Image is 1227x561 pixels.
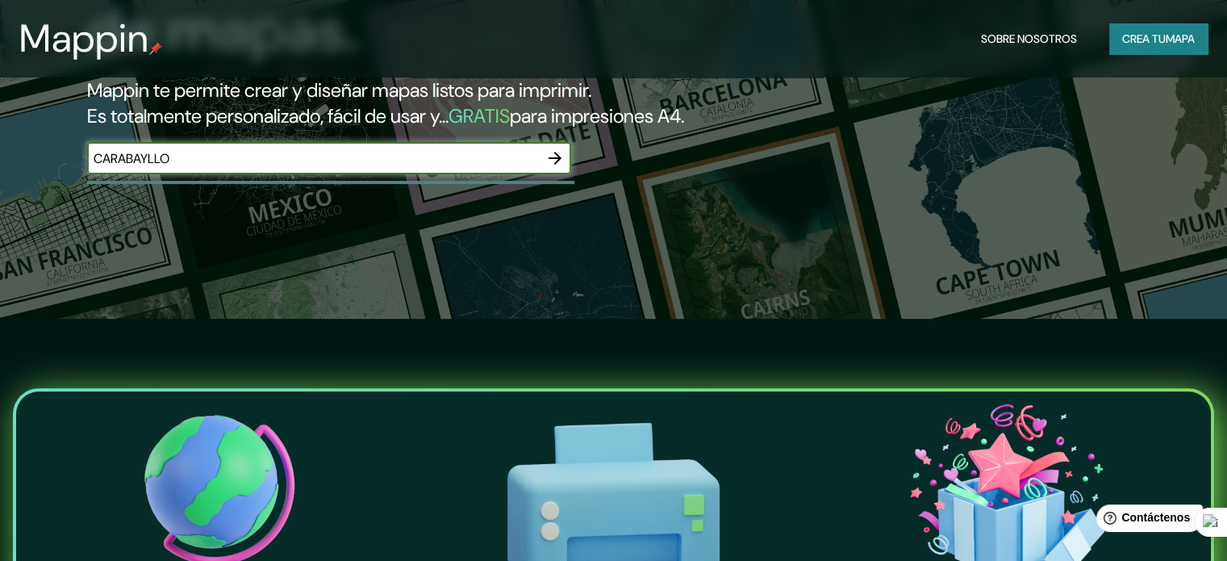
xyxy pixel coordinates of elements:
[19,13,149,64] font: Mappin
[981,31,1077,46] font: Sobre nosotros
[449,103,510,128] font: GRATIS
[87,149,539,168] input: Elige tu lugar favorito
[1083,498,1209,543] iframe: Lanzador de widgets de ayuda
[87,77,591,103] font: Mappin te permite crear y diseñar mapas listos para imprimir.
[510,103,684,128] font: para impresiones A4.
[1109,23,1208,54] button: Crea tumapa
[149,42,162,55] img: pin de mapeo
[975,23,1083,54] button: Sobre nosotros
[1166,31,1195,46] font: mapa
[87,103,449,128] font: Es totalmente personalizado, fácil de usar y...
[1122,31,1166,46] font: Crea tu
